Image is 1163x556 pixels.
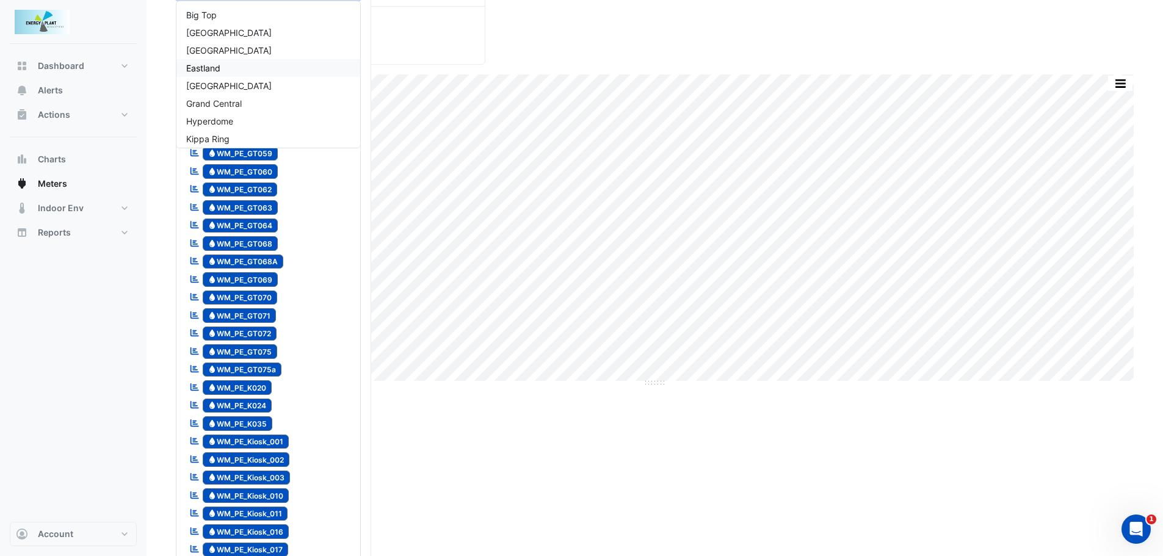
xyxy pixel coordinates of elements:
fa-icon: Water [208,347,217,356]
fa-icon: Reportable [189,508,200,518]
fa-icon: Water [208,239,217,248]
span: Kiosk_001 [203,435,289,449]
span: WM_PE_GT072 [203,327,277,341]
app-icon: Reports [16,226,28,239]
button: Alerts [10,78,137,103]
fa-icon: Water [208,383,217,392]
span: Indoor Env [38,202,84,214]
span: WM_PE_GT062 [203,182,278,197]
span: WM_PE_GT070 [203,291,278,305]
span: WM_PE_GT071 [203,308,277,323]
app-icon: Alerts [16,84,28,96]
span: WM_PE_GT068A [203,255,284,269]
fa-icon: Reportable [189,273,200,284]
fa-icon: Water [208,455,217,464]
fa-icon: Water [208,257,217,266]
span: Grand Central [186,98,242,109]
span: [GEOGRAPHIC_DATA] [186,81,272,91]
button: Meters [10,171,137,196]
fa-icon: Reportable [189,165,200,176]
span: WM_PE_GT063 [203,200,278,215]
fa-icon: Reportable [189,256,200,266]
fa-icon: Water [208,419,217,428]
button: Charts [10,147,137,171]
app-icon: Charts [16,153,28,165]
fa-icon: Water [208,509,217,518]
fa-icon: Reportable [189,436,200,446]
fa-icon: Water [208,203,217,212]
button: Account [10,522,137,546]
span: Kippa Ring [186,134,230,144]
span: WM_PE_GT059 [203,146,278,161]
fa-icon: Reportable [189,220,200,230]
fa-icon: Water [208,293,217,302]
fa-icon: Water [208,311,217,320]
app-icon: Actions [16,109,28,121]
span: WM_PE_GT075 [203,344,278,359]
fa-icon: Reportable [189,292,200,302]
fa-icon: Water [208,149,217,158]
span: Big Top [186,10,217,20]
fa-icon: Water [208,491,217,500]
fa-icon: Reportable [189,345,200,356]
iframe: Intercom live chat [1121,514,1151,544]
button: Reports [10,220,137,245]
ng-dropdown-panel: Options list [176,1,361,148]
span: Yoyogi Kiosk_010 [203,488,289,503]
fa-icon: Water [208,527,217,536]
app-icon: Indoor Env [16,202,28,214]
span: Kiosk_002 [203,452,290,467]
fa-icon: Water [208,221,217,230]
span: [GEOGRAPHIC_DATA] [186,27,272,38]
fa-icon: Reportable [189,148,200,158]
fa-icon: Water [208,275,217,284]
fa-icon: Reportable [189,453,200,464]
fa-icon: Reportable [189,400,200,410]
fa-icon: Reportable [189,184,200,194]
span: WM_PE_K024 [203,399,272,413]
fa-icon: Reportable [189,237,200,248]
fa-icon: Reportable [189,364,200,374]
span: Dashboard [38,60,84,72]
app-icon: Dashboard [16,60,28,72]
fa-icon: Water [208,545,217,554]
fa-icon: Water [208,437,217,446]
span: Walkers Doughnuts Kiosk 016 [203,524,289,539]
fa-icon: Reportable [189,489,200,500]
button: Actions [10,103,137,127]
fa-icon: Reportable [189,525,200,536]
span: Reports [38,226,71,239]
span: WM_PE_GT069 [203,272,278,287]
fa-icon: Water [208,185,217,194]
fa-icon: Reportable [189,201,200,212]
span: Eastland [186,63,220,73]
fa-icon: Reportable [189,472,200,482]
fa-icon: Water [208,401,217,410]
span: Chatine Kiosk_003 [203,471,291,485]
span: Alerts [38,84,63,96]
span: WM_PE_GT064 [203,218,278,233]
app-icon: Meters [16,178,28,190]
span: WM_PE_K020 [203,380,272,395]
button: More Options [1108,76,1132,91]
fa-icon: Water [208,365,217,374]
span: WM_PE_GT075a [203,363,282,377]
button: Dashboard [10,54,137,78]
fa-icon: Reportable [189,381,200,392]
fa-icon: Water [208,167,217,176]
span: WM_PE_GT068 [203,236,278,251]
span: Hyperdome [186,116,233,126]
fa-icon: Reportable [189,309,200,320]
fa-icon: Water [208,473,217,482]
span: Actions [38,109,70,121]
fa-icon: Reportable [189,417,200,428]
button: Indoor Env [10,196,137,220]
span: [GEOGRAPHIC_DATA] [186,45,272,56]
span: Charts [38,153,66,165]
fa-icon: Reportable [189,328,200,338]
span: Dumplings Plus Kiosk_011 [203,507,288,521]
span: WM_PE_GT060 [203,164,278,179]
span: 1 [1147,514,1156,524]
span: Account [38,528,73,540]
span: Meters [38,178,67,190]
